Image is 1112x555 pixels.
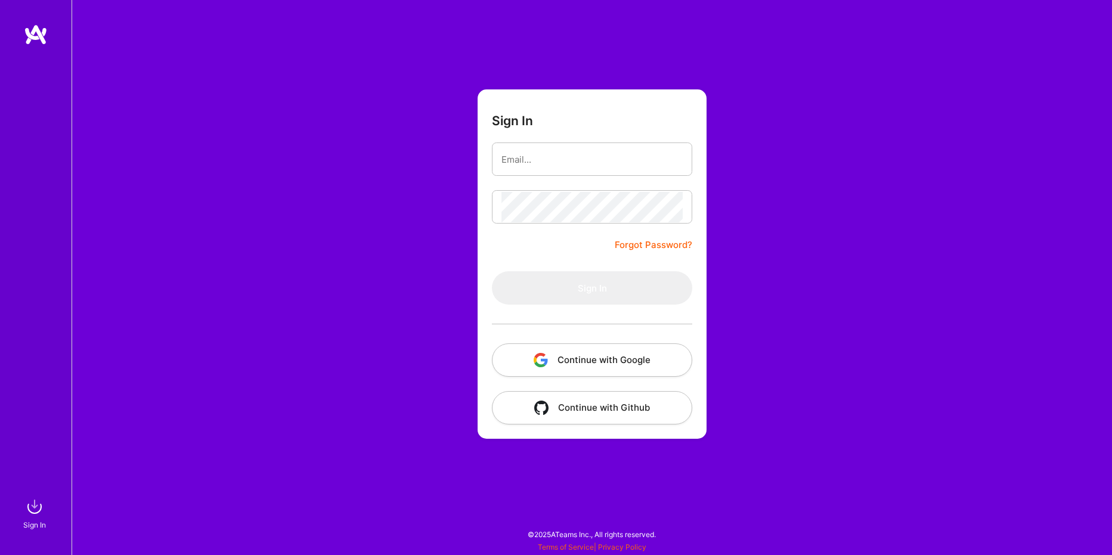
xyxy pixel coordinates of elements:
[492,343,692,377] button: Continue with Google
[72,519,1112,549] div: © 2025 ATeams Inc., All rights reserved.
[534,401,549,415] img: icon
[23,495,47,519] img: sign in
[598,542,646,551] a: Privacy Policy
[538,542,594,551] a: Terms of Service
[538,542,646,551] span: |
[492,391,692,424] button: Continue with Github
[492,113,533,128] h3: Sign In
[492,271,692,305] button: Sign In
[615,238,692,252] a: Forgot Password?
[25,495,47,531] a: sign inSign In
[24,24,48,45] img: logo
[534,353,548,367] img: icon
[501,144,683,175] input: Email...
[23,519,46,531] div: Sign In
